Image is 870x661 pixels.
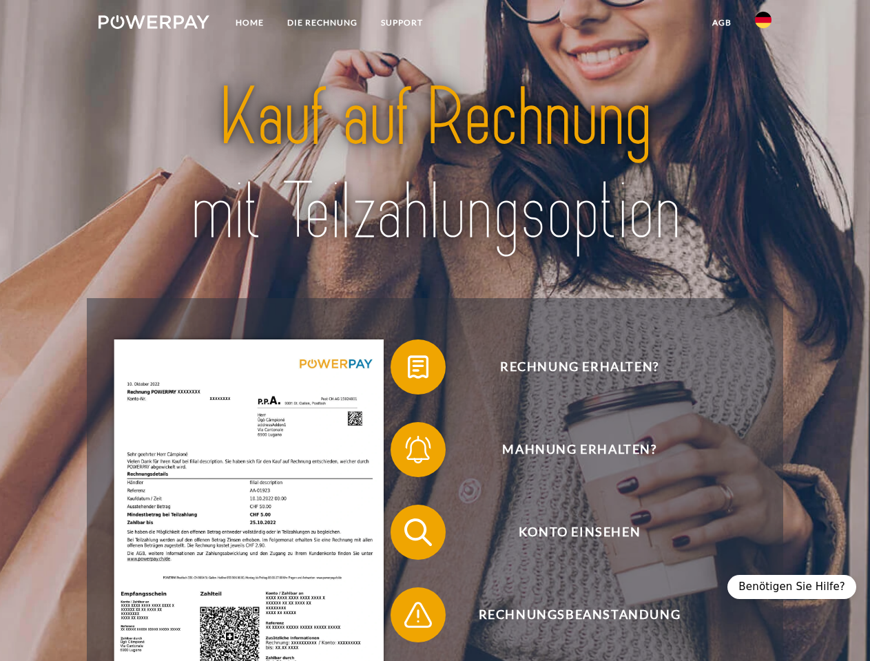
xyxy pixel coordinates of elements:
a: Home [224,10,276,35]
span: Rechnungsbeanstandung [411,587,748,642]
span: Mahnung erhalten? [411,422,748,477]
a: SUPPORT [369,10,435,35]
a: DIE RECHNUNG [276,10,369,35]
button: Rechnung erhalten? [391,339,749,395]
span: Rechnung erhalten? [411,339,748,395]
img: qb_search.svg [401,515,435,549]
button: Rechnungsbeanstandung [391,587,749,642]
img: de [755,12,771,28]
a: agb [701,10,743,35]
button: Mahnung erhalten? [391,422,749,477]
img: logo-powerpay-white.svg [99,15,209,29]
div: Benötigen Sie Hilfe? [727,575,856,599]
img: qb_bill.svg [401,350,435,384]
button: Konto einsehen [391,505,749,560]
img: qb_warning.svg [401,598,435,632]
img: qb_bell.svg [401,432,435,467]
span: Konto einsehen [411,505,748,560]
img: title-powerpay_de.svg [132,66,738,264]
